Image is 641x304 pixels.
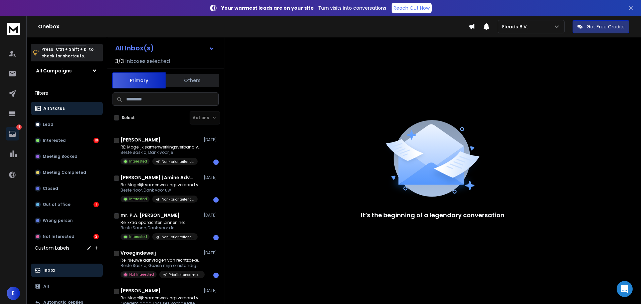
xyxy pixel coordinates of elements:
[129,197,147,202] p: Interested
[573,20,629,33] button: Get Free Credits
[121,258,201,263] p: Re: Nieuwe aanvragen van rechtzoekenden
[55,45,87,53] span: Ctrl + Shift + k
[112,72,166,88] button: Primary
[7,287,20,300] button: E
[121,182,201,188] p: Re: Mogelijk samenwerkingsverband voor slachtofferzaken
[31,134,103,147] button: Interested10
[204,175,219,180] p: [DATE]
[121,150,201,155] p: Beste Saskia, Dank voor je
[31,118,103,131] button: Lead
[169,272,201,277] p: Prioriteitencampagne Middag | Eleads
[43,170,86,175] p: Meeting Completed
[121,225,198,231] p: Beste Sanne, Dank voor de
[31,230,103,243] button: Not Interested2
[213,235,219,240] div: 1
[394,5,430,11] p: Reach Out Now
[43,186,58,191] p: Closed
[204,137,219,142] p: [DATE]
[587,23,625,30] p: Get Free Credits
[43,234,74,239] p: Not Interested
[115,57,124,65] span: 3 / 3
[121,212,180,219] h1: mr. P.A. [PERSON_NAME]
[43,138,66,143] p: Interested
[121,144,201,150] p: RE: Mogelijk samenwerkingsverband voor arbeidsrecht
[43,154,77,159] p: Meeting Booked
[204,213,219,218] p: [DATE]
[6,127,19,140] a: 13
[121,263,201,268] p: Beste Saskia, Gezien mijn omstandigheden
[204,250,219,256] p: [DATE]
[31,88,103,98] h3: Filters
[213,197,219,203] div: 1
[43,268,55,273] p: Inbox
[617,281,633,297] div: Open Intercom Messenger
[502,23,530,30] p: Eleads B.V.
[162,235,194,240] p: Non-prioriteitencampagne Hele Dag | Eleads
[35,245,69,251] h3: Custom Labels
[31,102,103,115] button: All Status
[43,106,65,111] p: All Status
[392,3,432,13] a: Reach Out Now
[93,234,99,239] div: 2
[31,64,103,77] button: All Campaigns
[221,5,386,11] p: – Turn visits into conversations
[7,23,20,35] img: logo
[166,73,219,88] button: Others
[162,159,194,164] p: Non-prioriteitencampagne Hele Dag | Eleads
[43,202,70,207] p: Out of office
[31,198,103,211] button: Out of office1
[121,287,161,294] h1: [PERSON_NAME]
[110,41,220,55] button: All Inbox(s)
[115,45,154,51] h1: All Inbox(s)
[221,5,314,11] strong: Your warmest leads are on your site
[31,166,103,179] button: Meeting Completed
[121,188,201,193] p: Beste Noor, Dank voor uw
[31,150,103,163] button: Meeting Booked
[43,218,73,223] p: Wrong person
[213,273,219,278] div: 1
[38,23,468,31] h1: Onebox
[31,280,103,293] button: All
[93,138,99,143] div: 10
[121,295,201,301] p: Re: Mogelijk samenwerkingsverband voor aanvragen
[125,57,170,65] h3: Inboxes selected
[16,124,22,130] p: 13
[31,214,103,227] button: Wrong person
[121,174,194,181] h1: [PERSON_NAME] | Amine Advocatuur
[93,202,99,207] div: 1
[122,115,135,120] label: Select
[129,272,154,277] p: Not Interested
[31,264,103,277] button: Inbox
[36,67,72,74] h1: All Campaigns
[204,288,219,293] p: [DATE]
[129,159,147,164] p: Interested
[43,122,53,127] p: Lead
[361,211,504,220] p: It’s the beginning of a legendary conversation
[43,284,49,289] p: All
[121,250,156,256] h1: Vroegindeweij
[31,182,103,195] button: Closed
[41,46,93,59] p: Press to check for shortcuts.
[121,220,198,225] p: Re: Extra opdrachten binnen het
[129,234,147,239] p: Interested
[213,160,219,165] div: 1
[162,197,194,202] p: Non-prioriteitencampagne Hele Dag | Eleads
[121,136,161,143] h1: [PERSON_NAME]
